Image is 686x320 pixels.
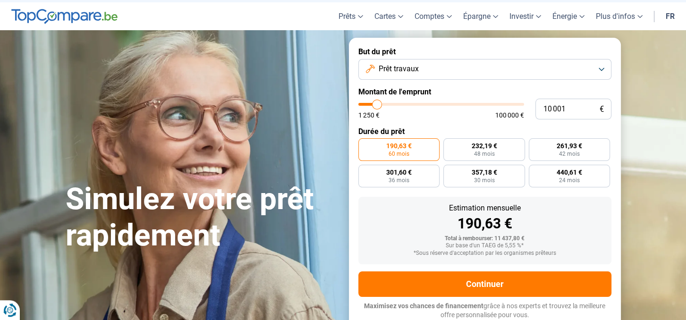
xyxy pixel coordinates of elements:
[547,2,590,30] a: Énergie
[358,127,611,136] label: Durée du prêt
[358,112,380,118] span: 1 250 €
[358,59,611,80] button: Prêt travaux
[457,2,504,30] a: Épargne
[474,177,494,183] span: 30 mois
[600,105,604,113] span: €
[409,2,457,30] a: Comptes
[11,9,118,24] img: TopCompare
[495,112,524,118] span: 100 000 €
[474,151,494,157] span: 48 mois
[557,143,582,149] span: 261,93 €
[366,217,604,231] div: 190,63 €
[379,64,419,74] span: Prêt travaux
[386,169,412,176] span: 301,60 €
[358,302,611,320] p: grâce à nos experts et trouvez la meilleure offre personnalisée pour vous.
[660,2,680,30] a: fr
[386,143,412,149] span: 190,63 €
[557,169,582,176] span: 440,61 €
[358,271,611,297] button: Continuer
[559,177,580,183] span: 24 mois
[369,2,409,30] a: Cartes
[364,302,483,310] span: Maximisez vos chances de financement
[333,2,369,30] a: Prêts
[366,236,604,242] div: Total à rembourser: 11 437,80 €
[590,2,648,30] a: Plus d'infos
[471,143,497,149] span: 232,19 €
[389,151,409,157] span: 60 mois
[504,2,547,30] a: Investir
[471,169,497,176] span: 357,18 €
[389,177,409,183] span: 36 mois
[358,87,611,96] label: Montant de l'emprunt
[366,243,604,249] div: Sur base d'un TAEG de 5,55 %*
[366,204,604,212] div: Estimation mensuelle
[358,47,611,56] label: But du prêt
[66,181,338,254] h1: Simulez votre prêt rapidement
[366,250,604,257] div: *Sous réserve d'acceptation par les organismes prêteurs
[559,151,580,157] span: 42 mois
